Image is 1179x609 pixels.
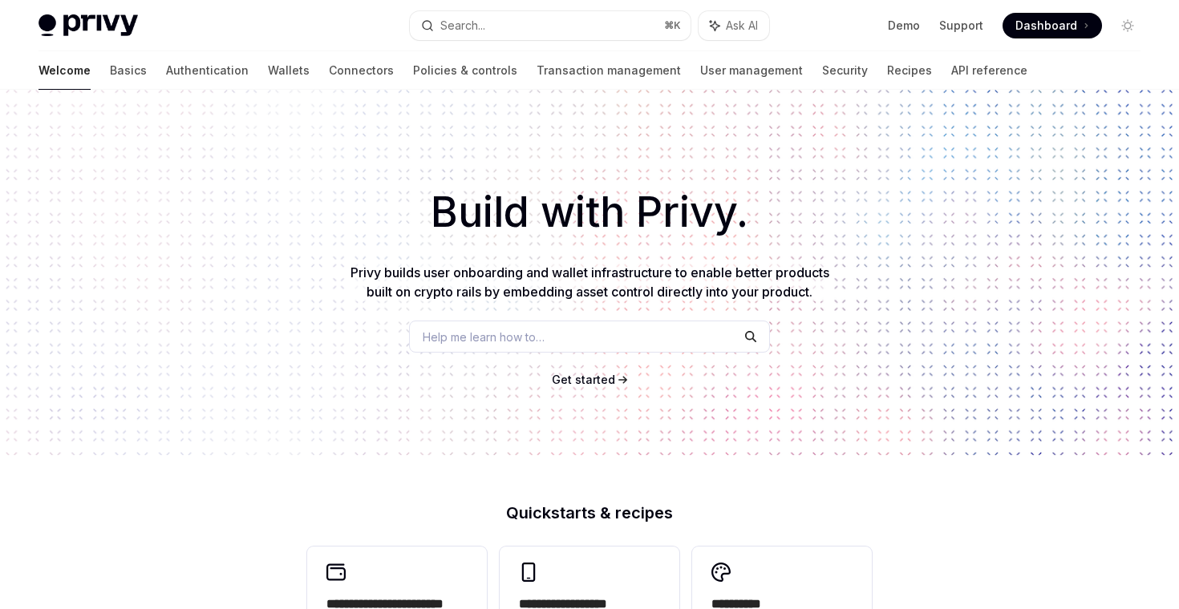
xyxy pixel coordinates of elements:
button: Toggle dark mode [1115,13,1141,38]
span: Privy builds user onboarding and wallet infrastructure to enable better products built on crypto ... [350,264,829,300]
a: Support [939,18,983,34]
a: Security [822,51,868,90]
span: Dashboard [1015,18,1077,34]
button: Ask AI [699,11,769,40]
span: ⌘ K [664,19,681,32]
span: Get started [552,373,615,386]
a: Authentication [166,51,249,90]
h2: Quickstarts & recipes [307,505,872,521]
h1: Build with Privy. [26,181,1153,244]
button: Search...⌘K [410,11,690,40]
span: Ask AI [726,18,758,34]
a: Get started [552,372,615,388]
a: API reference [951,51,1027,90]
a: User management [700,51,803,90]
img: light logo [38,14,138,37]
a: Recipes [887,51,932,90]
a: Demo [888,18,920,34]
a: Dashboard [1003,13,1102,38]
div: Search... [440,16,485,35]
span: Help me learn how to… [423,329,545,345]
a: Basics [110,51,147,90]
a: Welcome [38,51,91,90]
a: Policies & controls [413,51,517,90]
a: Transaction management [537,51,681,90]
a: Connectors [329,51,394,90]
a: Wallets [268,51,310,90]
